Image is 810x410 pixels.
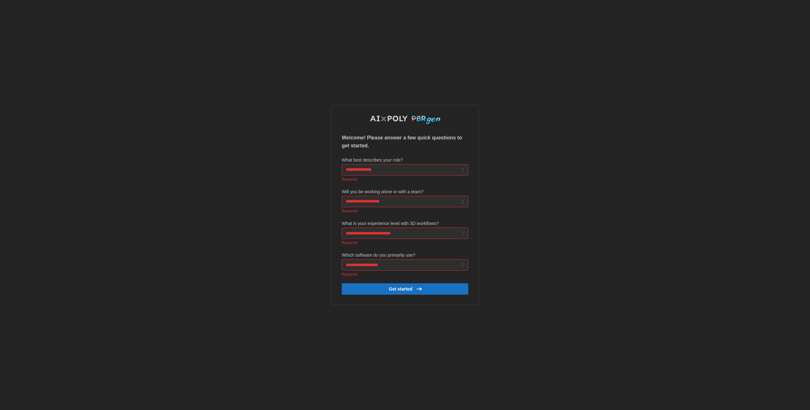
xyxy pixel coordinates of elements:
[342,134,468,150] p: Welcome! Please answer a few quick questions to get started.
[389,284,412,294] span: Get started
[342,189,423,195] label: Will you be working alone or with a team?
[342,157,403,164] label: What best describes your role?
[342,252,415,259] label: Which software do you primarily use?
[342,209,468,213] p: Required
[342,220,439,227] label: What is your experience level with 3D workflows?
[342,272,468,277] p: Required
[342,283,468,295] button: Get started
[342,177,468,182] p: Required
[342,240,468,245] p: Required
[370,115,441,125] img: AIxPoly PBRgen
